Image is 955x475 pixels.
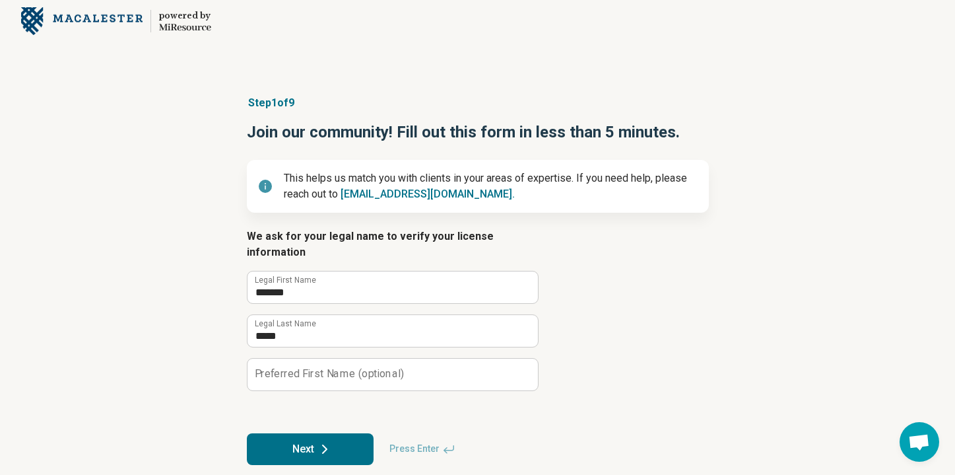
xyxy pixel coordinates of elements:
legend: We ask for your legal name to verify your license information [247,229,537,260]
label: Legal Last Name [255,320,316,328]
div: powered by [159,10,211,22]
a: [EMAIL_ADDRESS][DOMAIN_NAME]. [341,188,515,200]
p: Step 1 of 9 [247,95,709,111]
a: Macalester Collegepowered by [21,5,211,37]
h1: Join our community! Fill out this form in less than 5 minutes. [247,122,709,144]
p: This helps us match you with clients in your areas of expertise. If you need help, please reach o... [284,170,698,202]
label: Preferred First Name (optional) [255,369,404,379]
span: Press Enter [381,433,463,465]
div: Open chat [900,422,939,462]
label: Legal First Name [255,276,316,284]
button: Next [247,433,374,465]
img: Macalester College [21,5,143,37]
